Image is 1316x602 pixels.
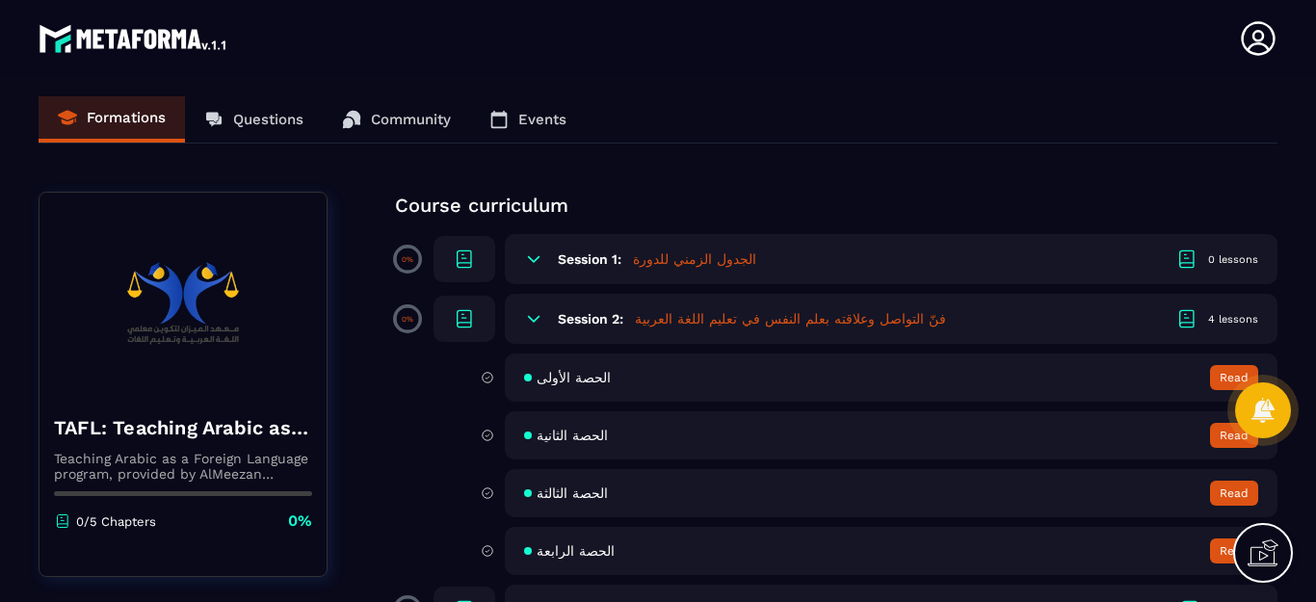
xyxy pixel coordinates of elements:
h6: Session 1: [558,251,621,267]
img: logo [39,19,229,58]
p: 0% [402,255,413,264]
button: Read [1210,365,1258,390]
p: 0/5 Chapters [76,514,156,529]
button: Read [1210,538,1258,563]
button: Read [1210,423,1258,448]
div: 4 lessons [1208,312,1258,327]
p: Course curriculum [395,192,1277,219]
h5: الجدول الزمني للدورة [633,249,756,269]
button: Read [1210,481,1258,506]
span: الحصة الرابعة [537,543,615,559]
h5: فنّ التواصل وعلاقته بعلم النفس في تعليم اللغة العربية [635,309,946,328]
span: الحصة الأولى [537,370,611,385]
span: الحصة الثانية [537,428,608,443]
p: Teaching Arabic as a Foreign Language program, provided by AlMeezan Academy in the [GEOGRAPHIC_DATA] [54,451,312,482]
h4: TAFL: Teaching Arabic as a Foreign Language program - august [54,414,312,441]
p: 0% [288,510,312,532]
p: 0% [402,315,413,324]
span: الحصة الثالثة [537,485,608,501]
h6: Session 2: [558,311,623,327]
img: banner [54,207,312,400]
div: 0 lessons [1208,252,1258,267]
